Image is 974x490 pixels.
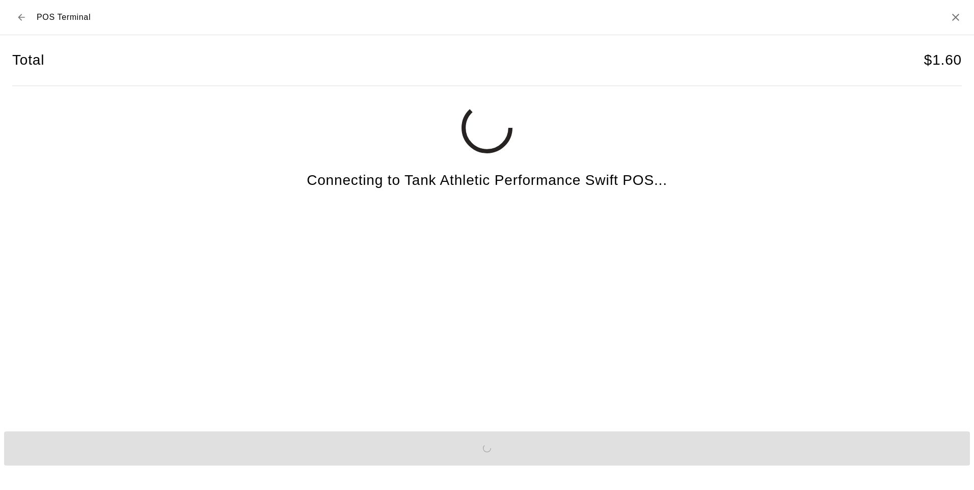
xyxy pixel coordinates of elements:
h4: $ 1.60 [924,51,962,69]
h4: Total [12,51,44,69]
button: Close [950,11,962,23]
div: POS Terminal [12,8,91,26]
h4: Connecting to Tank Athletic Performance Swift POS... [307,172,667,189]
button: Back to checkout [12,8,31,26]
